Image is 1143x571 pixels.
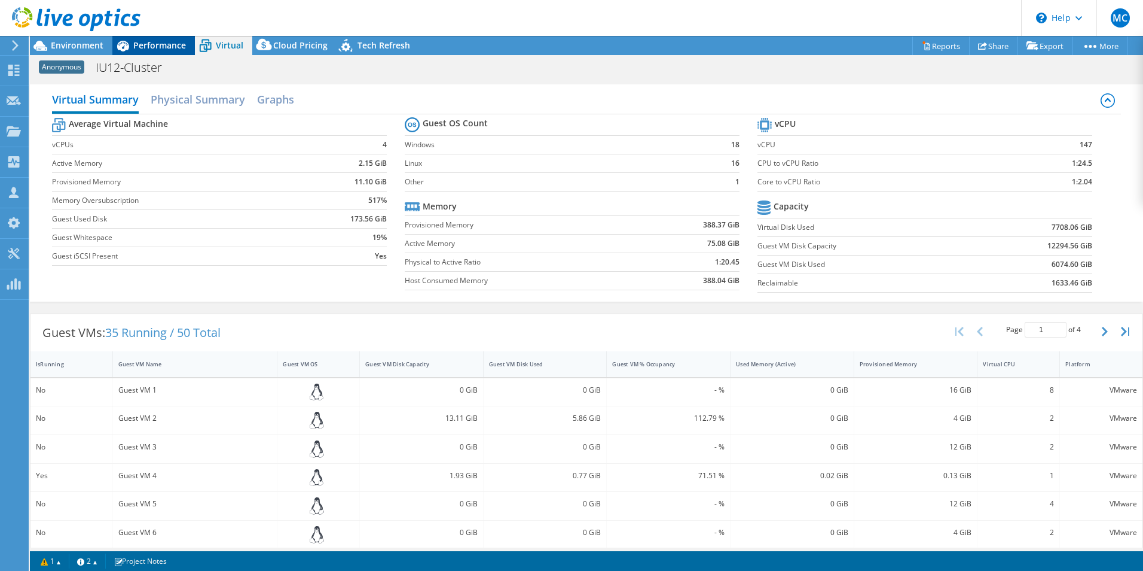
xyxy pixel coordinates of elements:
[118,412,272,425] div: Guest VM 2
[489,526,601,539] div: 0 GiB
[1047,240,1092,252] b: 12294.56 GiB
[368,195,387,206] b: 517%
[731,139,739,151] b: 18
[489,384,601,397] div: 0 GiB
[354,176,387,188] b: 11.10 GiB
[757,139,1016,151] label: vCPU
[405,139,709,151] label: Windows
[1065,360,1123,368] div: Platform
[1065,469,1137,482] div: VMware
[1052,221,1092,233] b: 7708.06 GiB
[860,441,972,454] div: 12 GiB
[612,360,710,368] div: Guest VM % Occupancy
[736,497,848,511] div: 0 GiB
[52,195,307,206] label: Memory Oversubscription
[735,176,739,188] b: 1
[90,61,181,74] h1: IU12-Cluster
[983,469,1054,482] div: 1
[105,324,221,341] span: 35 Running / 50 Total
[736,526,848,539] div: 0 GiB
[1080,139,1092,151] b: 147
[612,497,725,511] div: - %
[1072,176,1092,188] b: 1:2.04
[612,469,725,482] div: 71.51 %
[133,40,186,51] span: Performance
[372,232,387,244] b: 19%
[52,139,307,151] label: vCPUs
[489,412,601,425] div: 5.86 GiB
[736,360,834,368] div: Used Memory (Active)
[912,37,970,55] a: Reports
[1052,259,1092,271] b: 6074.60 GiB
[273,40,328,51] span: Cloud Pricing
[1072,157,1092,169] b: 1:24.5
[118,360,258,368] div: Guest VM Name
[69,554,106,569] a: 2
[1065,384,1137,397] div: VMware
[365,469,478,482] div: 1.93 GiB
[1025,322,1066,338] input: jump to page
[757,277,976,289] label: Reclaimable
[118,384,272,397] div: Guest VM 1
[983,526,1054,539] div: 2
[365,360,463,368] div: Guest VM Disk Capacity
[405,256,642,268] label: Physical to Active Ratio
[489,360,587,368] div: Guest VM Disk Used
[257,87,294,111] h2: Graphs
[1036,13,1047,23] svg: \n
[969,37,1018,55] a: Share
[860,469,972,482] div: 0.13 GiB
[703,275,739,287] b: 388.04 GiB
[216,40,243,51] span: Virtual
[383,139,387,151] b: 4
[405,176,709,188] label: Other
[757,221,976,233] label: Virtual Disk Used
[736,469,848,482] div: 0.02 GiB
[612,412,725,425] div: 112.79 %
[731,157,739,169] b: 16
[1077,324,1081,335] span: 4
[1052,277,1092,289] b: 1633.46 GiB
[736,384,848,397] div: 0 GiB
[36,497,107,511] div: No
[375,250,387,262] b: Yes
[757,176,1016,188] label: Core to vCPU Ratio
[105,554,175,569] a: Project Notes
[51,40,103,51] span: Environment
[32,554,69,569] a: 1
[757,240,976,252] label: Guest VM Disk Capacity
[715,256,739,268] b: 1:20.45
[359,157,387,169] b: 2.15 GiB
[983,384,1054,397] div: 8
[983,497,1054,511] div: 4
[36,412,107,425] div: No
[1006,322,1081,338] span: Page of
[357,40,410,51] span: Tech Refresh
[1072,37,1128,55] a: More
[1111,8,1130,28] span: MC
[405,238,642,250] label: Active Memory
[365,384,478,397] div: 0 GiB
[860,384,972,397] div: 16 GiB
[405,157,709,169] label: Linux
[69,118,168,130] b: Average Virtual Machine
[612,441,725,454] div: - %
[118,469,272,482] div: Guest VM 4
[1065,497,1137,511] div: VMware
[365,412,478,425] div: 13.11 GiB
[489,497,601,511] div: 0 GiB
[118,526,272,539] div: Guest VM 6
[612,526,725,539] div: - %
[423,117,488,129] b: Guest OS Count
[757,259,976,271] label: Guest VM Disk Used
[860,412,972,425] div: 4 GiB
[707,238,739,250] b: 75.08 GiB
[151,87,245,111] h2: Physical Summary
[612,384,725,397] div: - %
[52,87,139,114] h2: Virtual Summary
[36,384,107,397] div: No
[36,441,107,454] div: No
[52,157,307,169] label: Active Memory
[365,497,478,511] div: 0 GiB
[405,219,642,231] label: Provisioned Memory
